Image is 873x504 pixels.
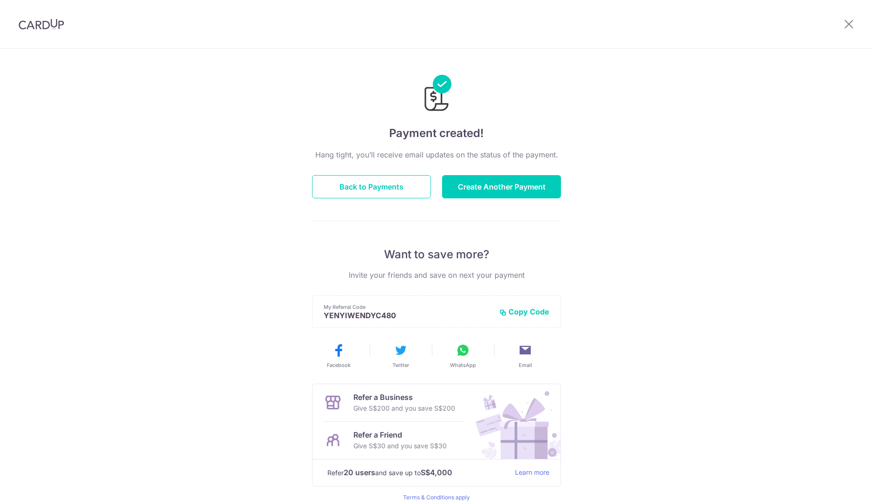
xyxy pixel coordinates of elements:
strong: S$4,000 [421,467,452,478]
img: Payments [422,75,451,114]
span: Facebook [327,361,351,369]
p: Refer a Friend [353,429,447,440]
p: Give S$200 and you save S$200 [353,403,455,414]
h4: Payment created! [312,125,561,142]
button: Create Another Payment [442,175,561,198]
p: Give S$30 and you save S$30 [353,440,447,452]
p: Invite your friends and save on next your payment [312,269,561,281]
img: Refer [467,384,560,459]
p: Hang tight, you’ll receive email updates on the status of the payment. [312,149,561,160]
a: Learn more [515,467,549,478]
p: YENYIWENDYC480 [324,311,492,320]
span: Email [519,361,532,369]
button: WhatsApp [436,343,490,369]
span: WhatsApp [450,361,476,369]
p: Refer a Business [353,392,455,403]
button: Facebook [311,343,366,369]
a: Terms & Conditions apply [403,494,470,501]
button: Copy Code [499,307,549,316]
p: Refer and save up to [327,467,508,478]
button: Back to Payments [312,175,431,198]
p: My Referral Code [324,303,492,311]
button: Twitter [373,343,428,369]
span: Twitter [392,361,409,369]
img: CardUp [19,19,64,30]
button: Email [498,343,553,369]
p: Want to save more? [312,247,561,262]
strong: 20 users [344,467,375,478]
